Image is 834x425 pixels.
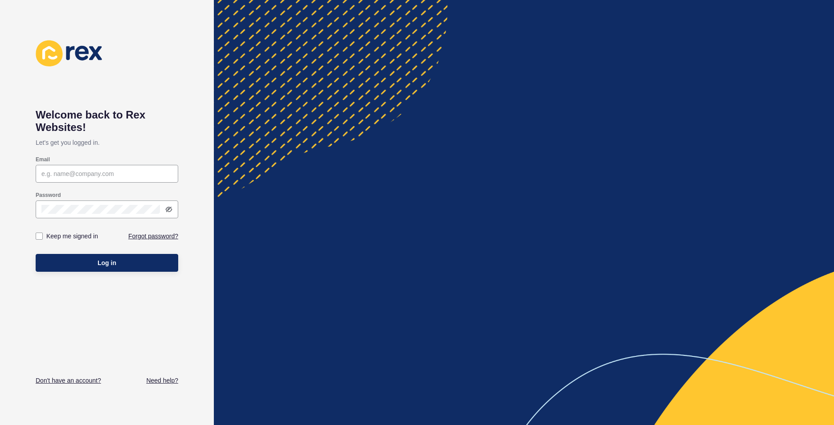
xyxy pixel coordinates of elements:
[36,109,178,134] h1: Welcome back to Rex Websites!
[36,156,50,163] label: Email
[46,232,98,241] label: Keep me signed in
[41,169,172,178] input: e.g. name@company.com
[98,258,116,267] span: Log in
[146,376,178,385] a: Need help?
[36,192,61,199] label: Password
[36,376,101,385] a: Don't have an account?
[36,134,178,151] p: Let's get you logged in.
[128,232,178,241] a: Forgot password?
[36,254,178,272] button: Log in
